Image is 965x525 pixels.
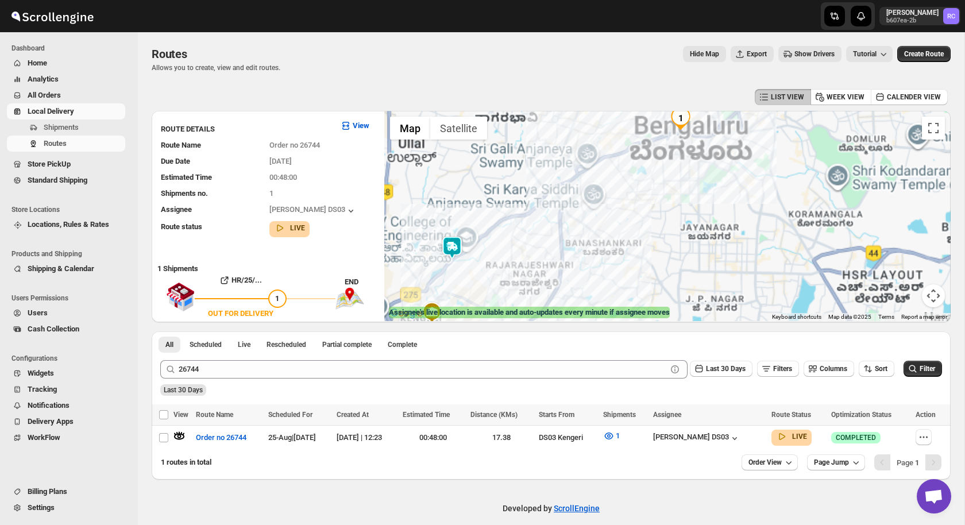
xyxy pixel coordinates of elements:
[345,276,379,288] div: END
[28,503,55,512] span: Settings
[335,288,364,310] img: trip_end.png
[922,284,945,307] button: Map camera controls
[11,354,130,363] span: Configurations
[7,430,125,446] button: WorkFlow
[776,431,807,442] button: LIVE
[904,361,942,377] button: Filter
[897,46,951,62] button: Create Route
[7,217,125,233] button: Locations, Rules & Rates
[901,314,947,320] a: Report a map error
[161,123,331,135] h3: ROUTE DETAILS
[179,360,667,379] input: Press enter after typing | Search Eg. Order no 26744
[28,176,87,184] span: Standard Shipping
[922,117,945,140] button: Toggle fullscreen view
[28,385,57,393] span: Tracking
[28,433,60,442] span: WorkFlow
[430,117,487,140] button: Show satellite imagery
[7,484,125,500] button: Billing Plans
[267,340,306,349] span: Rescheduled
[11,205,130,214] span: Store Locations
[28,160,71,168] span: Store PickUp
[173,411,188,419] span: View
[161,189,208,198] span: Shipments no.
[755,89,811,105] button: LIST VIEW
[152,47,187,61] span: Routes
[731,46,774,62] button: Export
[28,417,74,426] span: Delivery Apps
[706,365,746,373] span: Last 30 Days
[916,411,936,419] span: Action
[7,71,125,87] button: Analytics
[878,314,894,320] a: Terms (opens in new tab)
[792,433,807,441] b: LIVE
[161,173,212,182] span: Estimated Time
[165,340,173,349] span: All
[9,2,95,30] img: ScrollEngine
[28,264,94,273] span: Shipping & Calendar
[828,314,871,320] span: Map data ©2025
[887,92,941,102] span: CALENDER VIEW
[28,220,109,229] span: Locations, Rules & Rates
[915,458,919,467] b: 1
[904,49,944,59] span: Create Route
[11,249,130,258] span: Products and Shipping
[44,123,79,132] span: Shipments
[390,117,430,140] button: Show street map
[11,44,130,53] span: Dashboard
[7,397,125,414] button: Notifications
[231,276,262,284] b: HR/25/...
[773,365,792,373] span: Filters
[886,8,939,17] p: [PERSON_NAME]
[28,487,67,496] span: Billing Plans
[7,87,125,103] button: All Orders
[470,432,531,443] div: 17.38
[403,411,450,419] span: Estimated Time
[189,429,253,447] button: Order no 26744
[7,414,125,430] button: Delivery Apps
[337,432,396,443] div: [DATE] | 12:23
[7,55,125,71] button: Home
[503,503,600,514] p: Developed by
[616,431,620,440] span: 1
[388,340,417,349] span: Complete
[28,75,59,83] span: Analytics
[28,401,70,410] span: Notifications
[747,49,767,59] span: Export
[554,504,600,513] a: ScrollEngine
[7,119,125,136] button: Shipments
[827,92,864,102] span: WEEK VIEW
[269,157,292,165] span: [DATE]
[874,454,941,470] nav: Pagination
[28,91,61,99] span: All Orders
[337,411,369,419] span: Created At
[771,92,804,102] span: LIST VIEW
[596,427,627,445] button: 1
[875,365,887,373] span: Sort
[268,411,312,419] span: Scheduled For
[771,411,811,419] span: Route Status
[290,224,305,232] b: LIVE
[164,386,203,394] span: Last 30 Days
[871,89,948,105] button: CALENDER VIEW
[152,258,198,273] b: 1 Shipments
[683,46,726,62] button: Map action label
[539,432,596,443] div: DS03 Kengeri
[403,432,464,443] div: 00:48:00
[190,340,222,349] span: Scheduled
[7,365,125,381] button: Widgets
[195,271,287,289] button: HR/25/...
[269,173,297,182] span: 00:48:00
[387,306,425,321] img: Google
[269,189,273,198] span: 1
[152,63,280,72] p: Allows you to create, view and edit routes.
[794,49,835,59] span: Show Drivers
[539,411,574,419] span: Starts From
[810,89,871,105] button: WEEK VIEW
[7,261,125,277] button: Shipping & Calendar
[28,107,74,115] span: Local Delivery
[238,340,250,349] span: Live
[161,458,211,466] span: 1 routes in total
[269,205,357,217] button: [PERSON_NAME] DS03
[161,141,201,149] span: Route Name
